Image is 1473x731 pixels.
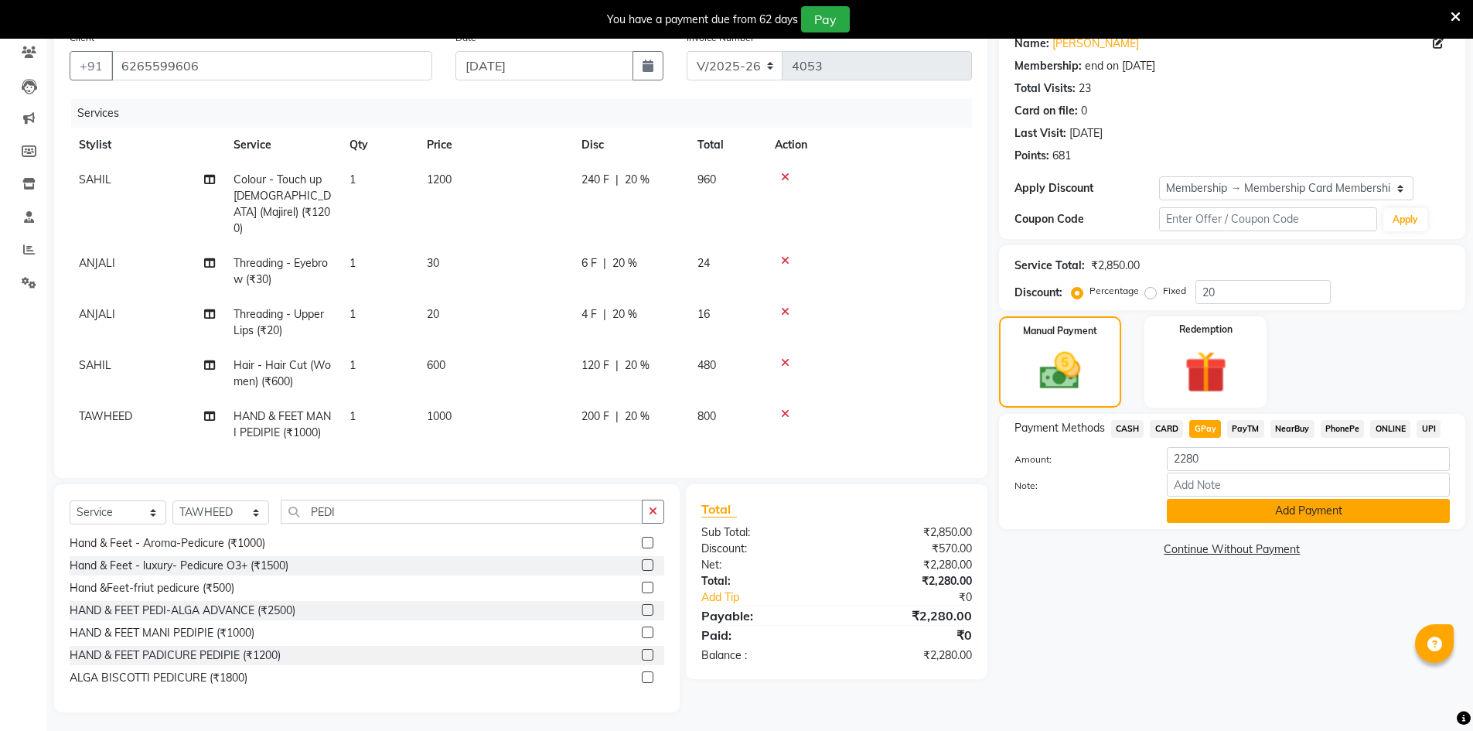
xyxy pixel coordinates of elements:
span: TAWHEED [79,409,132,423]
span: 16 [697,307,710,321]
input: Amount [1167,447,1450,471]
span: 1 [349,256,356,270]
span: | [615,408,619,425]
div: Hand & Feet - Aroma-Pedicure (₹1000) [70,535,265,552]
div: ₹2,850.00 [1091,258,1140,274]
div: Card on file: [1014,103,1078,119]
div: Balance : [690,647,837,664]
div: Discount: [1014,285,1062,301]
input: Enter Offer / Coupon Code [1159,207,1377,231]
div: HAND & FEET MANI PEDIPIE (₹1000) [70,625,254,641]
span: | [603,306,606,323]
div: ₹2,850.00 [837,524,984,541]
div: 23 [1079,80,1091,97]
span: PhonePe [1321,420,1365,438]
a: [PERSON_NAME] [1052,36,1139,52]
span: 1200 [427,173,452,186]
span: 1 [349,307,356,321]
span: 960 [697,173,716,186]
span: 30 [427,256,439,270]
span: ONLINE [1370,420,1410,438]
span: Hair - Hair Cut (Women) (₹600) [234,358,331,388]
span: SAHIL [79,358,111,372]
span: 200 F [581,408,609,425]
div: Service Total: [1014,258,1085,274]
span: 24 [697,256,710,270]
button: Add Payment [1167,499,1450,523]
span: 4 F [581,306,597,323]
div: Total: [690,573,837,589]
th: Qty [340,128,418,162]
div: [DATE] [1069,125,1103,142]
div: ₹2,280.00 [837,647,984,664]
div: HAND & FEET PADICURE PEDIPIE (₹1200) [70,647,281,664]
label: Percentage [1089,284,1139,298]
a: Add Tip [690,589,861,606]
span: 800 [697,409,716,423]
a: Continue Without Payment [1002,541,1462,558]
span: CASH [1111,420,1144,438]
span: 1 [349,358,356,372]
div: Hand & Feet - luxury- Pedicure O3+ (₹1500) [70,558,288,574]
img: _cash.svg [1027,347,1093,395]
div: ₹2,280.00 [837,573,984,589]
span: Threading - Upper Lips (₹20) [234,307,324,337]
span: Total [701,501,737,518]
th: Service [224,128,340,162]
div: Name: [1014,36,1049,52]
th: Total [688,128,765,162]
span: 1000 [427,409,452,423]
span: Threading - Eyebrow (₹30) [234,256,328,286]
div: 681 [1052,148,1071,164]
label: Fixed [1163,284,1186,298]
span: | [615,172,619,188]
span: UPI [1417,420,1441,438]
span: SAHIL [79,173,111,186]
span: PayTM [1227,420,1264,438]
div: Coupon Code [1014,211,1160,227]
div: ₹570.00 [837,541,984,557]
div: Services [71,99,984,128]
div: Membership: [1014,58,1082,74]
span: 240 F [581,172,609,188]
span: 480 [697,358,716,372]
span: ANJALI [79,307,115,321]
button: Pay [801,6,850,32]
span: 20 [427,307,439,321]
div: Total Visits: [1014,80,1076,97]
input: Search or Scan [281,500,643,524]
span: CARD [1150,420,1183,438]
div: Points: [1014,148,1049,164]
div: Net: [690,557,837,573]
span: 20 % [625,172,650,188]
span: | [603,255,606,272]
span: 1 [349,409,356,423]
div: Sub Total: [690,524,837,541]
div: Payable: [690,606,837,625]
span: GPay [1189,420,1221,438]
th: Action [765,128,972,162]
div: ₹2,280.00 [837,557,984,573]
span: 600 [427,358,445,372]
input: Search by Name/Mobile/Email/Code [111,51,432,80]
label: Amount: [1003,453,1156,466]
div: Paid: [690,626,837,644]
label: Redemption [1179,323,1233,336]
div: Last Visit: [1014,125,1066,142]
span: 1 [349,173,356,186]
input: Add Note [1167,473,1450,497]
div: ₹0 [861,589,984,606]
div: ₹2,280.00 [837,606,984,625]
label: Note: [1003,479,1156,493]
th: Stylist [70,128,224,162]
span: Colour - Touch up [DEMOGRAPHIC_DATA] (Majirel) (₹1200) [234,173,331,235]
div: Apply Discount [1014,180,1160,196]
img: _gift.svg [1171,346,1240,398]
span: 20 % [625,357,650,374]
span: 20 % [625,408,650,425]
span: ANJALI [79,256,115,270]
span: Payment Methods [1014,420,1105,436]
th: Disc [572,128,688,162]
span: 120 F [581,357,609,374]
th: Price [418,128,572,162]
